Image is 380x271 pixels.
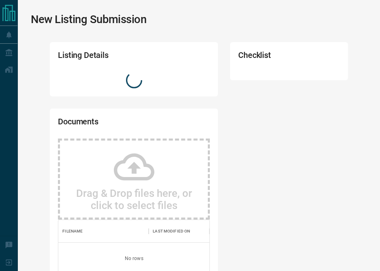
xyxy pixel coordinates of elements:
div: Last Modified On [149,220,209,243]
div: Filename [58,220,149,243]
h2: Documents [58,117,149,130]
h2: Checklist [238,50,299,64]
h1: New Listing Submission [31,13,147,26]
div: Filename [62,220,83,243]
div: Last Modified On [153,220,190,243]
h2: Listing Details [58,50,149,64]
h2: Drag & Drop files here, or click to select files [68,187,200,211]
div: Drag & Drop files here, or click to select files [58,139,210,220]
